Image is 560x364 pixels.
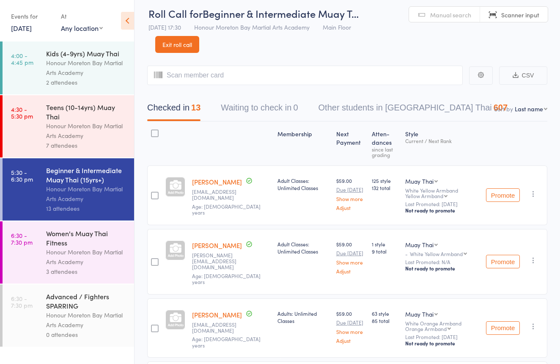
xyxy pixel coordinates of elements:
[11,232,33,245] time: 6:30 - 7:30 pm
[293,103,298,112] div: 0
[46,267,127,276] div: 3 attendees
[405,138,479,143] div: Current / Next Rank
[191,103,200,112] div: 13
[46,165,127,184] div: Beginner & Intermediate Muay Thai (15yrs+)
[11,106,33,119] time: 4:30 - 5:30 pm
[147,99,200,121] button: Checked in13
[405,207,479,214] div: Not ready to promote
[323,23,351,31] span: Main Floor
[3,284,134,347] a: 6:30 -7:30 pmAdvanced / Fighters SPARRINGHonour Moreton Bay Martial Arts Academy0 attendees
[192,241,242,250] a: [PERSON_NAME]
[405,240,434,249] div: Muay Thai
[501,11,539,19] span: Scanner input
[486,255,520,268] button: Promote
[372,184,398,191] span: 132 total
[221,99,298,121] button: Waiting to check in0
[192,189,271,201] small: keelyjeanbutcher@gmail.com
[3,41,134,94] a: 4:00 -4:45 pmKids (4-9yrs) Muay ThaiHonour Moreton Bay Martial Arts Academy2 attendees
[336,329,365,334] a: Show more
[11,295,33,309] time: 6:30 - 7:30 pm
[405,334,479,340] small: Last Promoted: [DATE]
[405,340,479,347] div: Not ready to promote
[405,193,443,199] div: Yellow Armband
[372,146,398,157] div: since last grading
[402,125,483,162] div: Style
[11,9,52,23] div: Events for
[368,125,401,162] div: Atten­dances
[494,103,508,112] div: 607
[336,177,365,210] div: $59.00
[405,265,479,272] div: Not ready to promote
[336,320,365,325] small: Due [DATE]
[192,310,242,319] a: [PERSON_NAME]
[405,177,434,185] div: Muay Thai
[410,251,463,256] div: White Yellow Armband
[11,169,33,182] time: 5:30 - 6:30 pm
[499,66,547,85] button: CSV
[148,23,181,31] span: [DATE] 17:30
[405,259,479,265] small: Last Promoted: N/A
[333,125,368,162] div: Next Payment
[430,11,471,19] span: Manual search
[192,272,261,285] span: Age: [DEMOGRAPHIC_DATA] years
[336,196,365,201] a: Show more
[46,247,127,267] div: Honour Moreton Bay Martial Arts Academy
[277,177,329,191] div: Adult Classes: Unlimited Classes
[486,321,520,335] button: Promote
[192,322,271,334] small: teishachapman@hotmail.com
[405,310,434,318] div: Muay Thai
[372,317,398,324] span: 85 total
[277,240,329,255] div: Adult Classes: Unlimited Classes
[192,177,242,186] a: [PERSON_NAME]
[147,66,463,85] input: Scan member card
[46,184,127,204] div: Honour Moreton Bay Martial Arts Academy
[11,52,33,66] time: 4:00 - 4:45 pm
[372,310,398,317] span: 63 style
[318,99,508,121] button: Other students in [GEOGRAPHIC_DATA] Thai607
[46,49,127,58] div: Kids (4-9yrs) Muay Thai
[336,250,365,256] small: Due [DATE]
[405,320,479,331] div: White Orange Armband
[11,23,32,33] a: [DATE]
[336,240,365,274] div: $59.00
[336,338,365,343] a: Adjust
[372,248,398,255] span: 9 total
[46,58,127,77] div: Honour Moreton Bay Martial Arts Academy
[405,201,479,207] small: Last Promoted: [DATE]
[3,158,134,221] a: 5:30 -6:30 pmBeginner & Intermediate Muay Thai (15yrs+)Honour Moreton Bay Martial Arts Academy13 ...
[274,125,332,162] div: Membership
[336,259,365,265] a: Show more
[155,36,199,53] a: Exit roll call
[194,23,310,31] span: Honour Moreton Bay Martial Arts Academy
[372,177,398,184] span: 125 style
[46,141,127,150] div: 7 attendees
[486,188,520,202] button: Promote
[336,268,365,274] a: Adjust
[46,204,127,213] div: 13 attendees
[46,310,127,330] div: Honour Moreton Bay Martial Arts Academy
[192,335,261,348] span: Age: [DEMOGRAPHIC_DATA] years
[372,240,398,248] span: 1 style
[336,187,365,193] small: Due [DATE]
[46,102,127,121] div: Teens (10-14yrs) Muay Thai
[405,188,479,199] div: White Yellow Armband
[203,6,359,20] span: Beginner & Intermediate Muay T…
[405,251,479,256] div: -
[515,105,543,113] div: Last name
[336,205,365,210] a: Adjust
[277,310,329,324] div: Adults: Unlimited Classes
[46,229,127,247] div: Women's Muay Thai Fitness
[46,330,127,339] div: 0 attendees
[3,95,134,157] a: 4:30 -5:30 pmTeens (10-14yrs) Muay ThaiHonour Moreton Bay Martial Arts Academy7 attendees
[192,252,271,270] small: Naomi-campbell-lol@live.com
[336,310,365,343] div: $59.00
[46,77,127,87] div: 2 attendees
[148,6,203,20] span: Roll Call for
[46,121,127,141] div: Honour Moreton Bay Martial Arts Academy
[494,105,513,113] label: Sort by
[61,23,103,33] div: Any location
[405,326,447,331] div: Orange Armband
[61,9,103,23] div: At
[46,292,127,310] div: Advanced / Fighters SPARRING
[3,221,134,284] a: 6:30 -7:30 pmWomen's Muay Thai FitnessHonour Moreton Bay Martial Arts Academy3 attendees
